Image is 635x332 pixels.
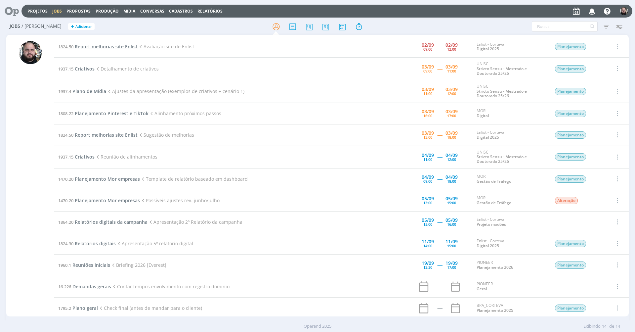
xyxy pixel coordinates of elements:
span: Template de relatório baseado em dashboard [140,176,248,182]
div: 03/09 [445,87,458,92]
div: 09:00 [423,69,432,73]
span: Cadastros [169,8,193,14]
span: Jobs [10,24,20,29]
span: Demandas gerais [72,283,111,290]
div: ----- [437,284,442,289]
a: 1470.20Planejamento Mor empresas [58,176,140,182]
div: MOR [477,174,545,184]
a: Relatórios [197,8,223,14]
span: Propostas [66,8,91,14]
a: 1937.15Criativos [58,154,95,160]
button: Relatórios [195,9,225,14]
div: 05/09 [422,196,434,201]
div: UNISC [477,150,545,164]
span: Possíveis ajustes rev. junho/julho [140,197,220,204]
span: Apresentação 2º Relatório da campanha [148,219,242,225]
a: Stricto Sensu - Mestrado e Doutorado 25/26 [477,66,527,76]
span: 1824.50 [58,132,73,138]
div: 15:00 [447,201,456,205]
span: Reunião de alinhamentos [95,154,157,160]
img: G [19,41,42,64]
div: 03/09 [445,131,458,135]
span: Criativos [75,66,95,72]
div: 17:00 [447,265,456,269]
span: Exibindo [583,323,601,330]
span: Adicionar [75,24,92,29]
span: 1937.15 [58,66,73,72]
div: 15:00 [447,244,456,248]
div: Enlist - Corteva [477,42,545,52]
a: 1808.22Planejamento Pinterest e TikTok [58,110,148,117]
div: 05/09 [445,218,458,222]
button: G [619,5,628,17]
span: Planejamento [555,305,586,312]
span: ----- [437,88,442,94]
div: PIONEER [477,260,545,270]
div: 19/09 [445,261,458,265]
button: Projetos [25,9,50,14]
div: 17:00 [447,114,456,118]
button: Mídia [121,9,137,14]
a: 1937.4Plano de Mídia [58,88,106,94]
div: 11:00 [447,69,456,73]
div: 04/09 [445,175,458,179]
span: ----- [437,176,442,182]
a: Digital [477,113,489,119]
div: 13:30 [423,265,432,269]
span: ----- [437,43,442,50]
span: 1824.30 [58,241,73,247]
a: 16.226Demandas gerais [58,283,111,290]
a: 1960.1Reuniões iniciais [58,262,110,268]
div: 11:00 [423,158,432,161]
span: ----- [437,66,442,72]
span: Alteração [555,197,578,204]
span: Ajustes da apresentação (exemplos de criativos + cenário 1) [106,88,244,94]
span: Detalhamento de criativos [95,66,159,72]
button: Cadastros [167,9,195,14]
span: Planejamento Mor empresas [75,197,140,204]
div: 02/09 [422,43,434,47]
a: Gestão de Tráfego [477,178,511,184]
span: Planejamento [555,131,586,139]
div: 11:00 [423,92,432,95]
div: 05/09 [422,218,434,222]
a: Projeto modões [477,221,506,227]
a: 1864.20Relatórios digitais da campanha [58,219,148,225]
span: Briefing 2026 [Everest] [110,262,166,268]
span: ----- [437,240,442,247]
span: 1808.22 [58,111,73,117]
div: 09:00 [423,47,432,51]
a: Jobs [52,8,62,14]
span: Avaliação site de Enlist [138,43,194,50]
div: 02/09 [445,43,458,47]
span: Sugestão de melhorias [138,132,194,138]
span: de [609,323,614,330]
button: Jobs [50,9,64,14]
span: Reuniões iniciais [72,262,110,268]
input: Busca [532,21,598,32]
a: 1470.20Planejamento Mor empresas [58,197,140,204]
div: 03/09 [422,131,434,135]
a: Produção [96,8,119,14]
span: 16.226 [58,284,71,290]
span: 14 [602,323,607,330]
span: Planejamento [555,88,586,95]
a: Stricto Sensu - Mestrado e Doutorado 25/26 [477,88,527,99]
span: Apresentação 5º relatório digital [116,240,193,247]
a: Digital 2025 [477,46,499,52]
span: ----- [437,262,442,268]
div: UNISC [477,62,545,76]
a: Projetos [27,8,48,14]
a: 1795.2Plano geral [58,305,98,311]
div: 03/09 [422,109,434,114]
span: 1795.2 [58,305,71,311]
span: 1864.20 [58,219,73,225]
div: 12:00 [447,92,456,95]
div: 04/09 [445,153,458,158]
span: 1470.20 [58,176,73,182]
div: 18:00 [447,135,456,139]
div: Enlist - Corteva [477,130,545,140]
span: Planejamento [555,175,586,183]
a: Stricto Sensu - Mestrado e Doutorado 25/26 [477,154,527,164]
span: Relatórios digitais [75,240,116,247]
